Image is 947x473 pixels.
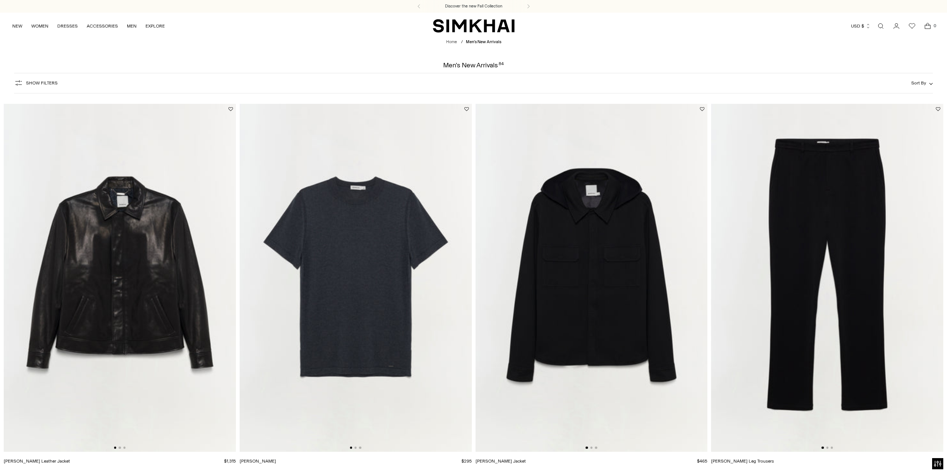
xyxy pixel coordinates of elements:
[127,18,137,34] a: MEN
[476,458,526,464] a: [PERSON_NAME] Jacket
[595,447,597,449] button: Go to slide 3
[590,447,592,449] button: Go to slide 2
[228,107,233,111] button: Add to Wishlist
[57,18,78,34] a: DRESSES
[851,18,871,34] button: USD $
[445,3,502,9] a: Discover the new Fall Collection
[26,80,58,86] span: Show Filters
[4,458,70,464] a: [PERSON_NAME] Leather Jacket
[350,447,352,449] button: Go to slide 1
[931,22,938,29] span: 0
[240,458,276,464] a: [PERSON_NAME]
[711,458,774,464] a: [PERSON_NAME] Leg Trousers
[586,447,588,449] button: Go to slide 1
[920,19,935,33] a: Open cart modal
[240,104,472,452] img: Nathan Tee
[831,447,833,449] button: Go to slide 3
[12,18,22,34] a: NEW
[14,77,58,89] button: Show Filters
[822,447,824,449] button: Go to slide 1
[499,62,504,68] div: 84
[354,447,356,449] button: Go to slide 2
[873,19,888,33] a: Open search modal
[711,104,943,452] img: Jake Straight Leg Trousers
[461,39,463,45] div: /
[359,447,361,449] button: Go to slide 3
[826,447,828,449] button: Go to slide 2
[466,39,501,44] span: Men's New Arrivals
[889,19,904,33] a: Go to the account page
[119,447,121,449] button: Go to slide 2
[114,447,116,449] button: Go to slide 1
[446,39,457,44] a: Home
[433,19,515,33] a: SIMKHAI
[936,107,940,111] button: Add to Wishlist
[145,18,165,34] a: EXPLORE
[4,104,236,452] img: Landon Leather Jacket
[464,107,469,111] button: Add to Wishlist
[446,39,501,45] nav: breadcrumbs
[700,107,704,111] button: Add to Wishlist
[31,18,48,34] a: WOMEN
[911,80,926,86] span: Sort By
[87,18,118,34] a: ACCESSORIES
[905,19,919,33] a: Wishlist
[443,62,504,68] h1: Men's New Arrivals
[476,104,708,452] img: Travis Shirt Jacket
[911,79,933,87] button: Sort By
[123,447,125,449] button: Go to slide 3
